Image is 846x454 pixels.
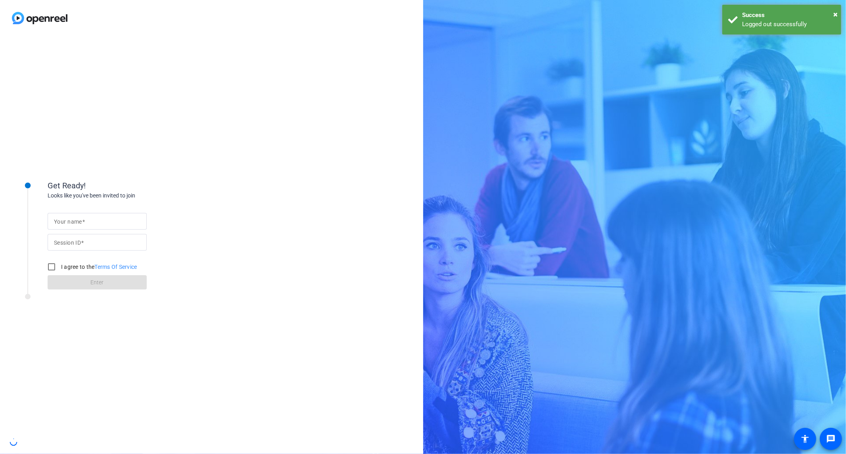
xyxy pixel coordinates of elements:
mat-label: Your name [54,218,82,225]
button: Close [833,8,838,20]
div: Logged out successfully [742,20,835,29]
label: I agree to the [59,263,137,271]
mat-icon: accessibility [800,434,810,444]
mat-label: Session ID [54,239,81,246]
mat-icon: message [826,434,836,444]
span: × [833,10,838,19]
a: Terms Of Service [95,264,137,270]
div: Success [742,11,835,20]
div: Get Ready! [48,180,206,192]
div: Looks like you've been invited to join [48,192,206,200]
